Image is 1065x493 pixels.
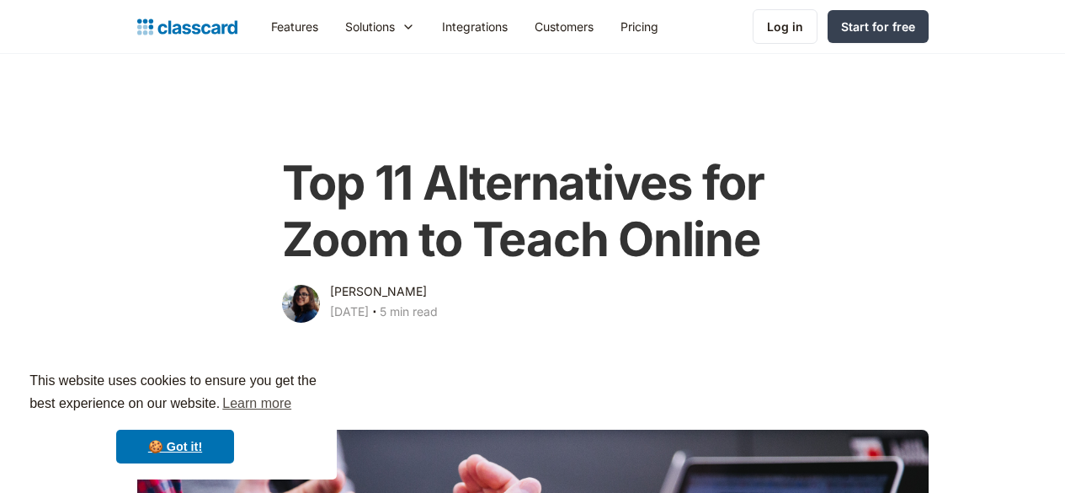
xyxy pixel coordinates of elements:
[220,391,294,416] a: learn more about cookies
[767,18,803,35] div: Log in
[332,8,429,46] div: Solutions
[13,355,337,480] div: cookieconsent
[380,302,438,322] div: 5 min read
[330,302,369,322] div: [DATE]
[429,8,521,46] a: Integrations
[258,8,332,46] a: Features
[137,15,237,39] a: Logo
[369,302,380,325] div: ‧
[607,8,672,46] a: Pricing
[282,155,784,268] h1: Top 11 Alternatives for Zoom to Teach Online
[345,18,395,35] div: Solutions
[753,9,817,44] a: Log in
[330,281,427,302] div: [PERSON_NAME]
[29,371,321,416] span: This website uses cookies to ensure you get the best experience on our website.
[828,10,929,43] a: Start for free
[841,18,915,35] div: Start for free
[116,430,234,464] a: dismiss cookie message
[521,8,607,46] a: Customers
